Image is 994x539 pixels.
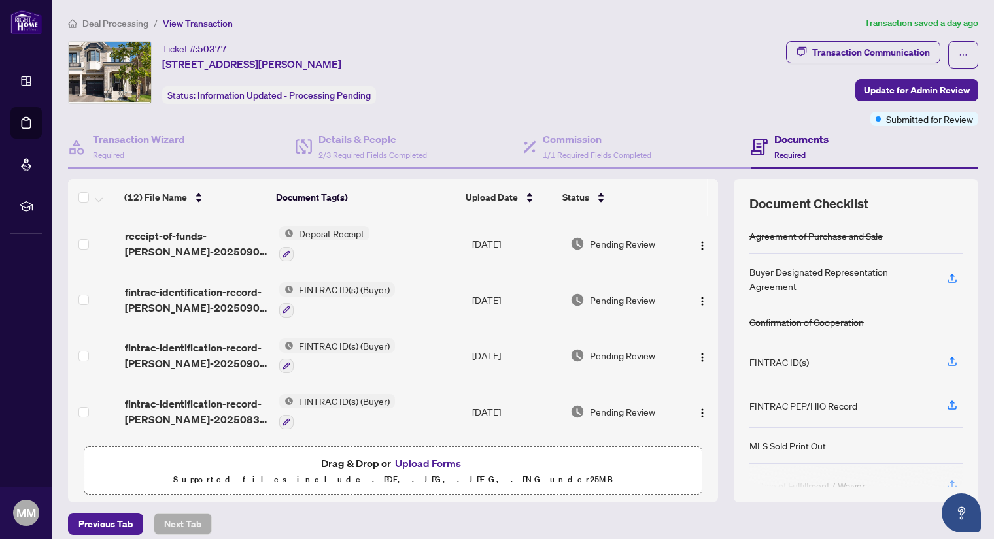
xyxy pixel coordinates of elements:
[570,237,585,251] img: Document Status
[279,282,294,297] img: Status Icon
[590,348,655,363] span: Pending Review
[864,80,970,101] span: Update for Admin Review
[865,16,978,31] article: Transaction saved a day ago
[460,179,557,216] th: Upload Date
[154,513,212,535] button: Next Tab
[467,328,565,384] td: [DATE]
[543,131,651,147] h4: Commission
[279,394,395,429] button: Status IconFINTRAC ID(s) (Buyer)
[959,50,968,59] span: ellipsis
[294,338,395,353] span: FINTRAC ID(s) (Buyer)
[78,514,133,534] span: Previous Tab
[84,447,702,495] span: Drag & Drop orUpload FormsSupported files include .PDF, .JPG, .JPEG, .PNG under25MB
[749,355,809,369] div: FINTRAC ID(s)
[124,190,187,204] span: (12) File Name
[749,229,883,243] div: Agreement of Purchase and Sale
[279,226,294,240] img: Status Icon
[93,150,124,160] span: Required
[294,282,395,297] span: FINTRAC ID(s) (Buyer)
[692,401,713,422] button: Logo
[125,396,269,427] span: fintrac-identification-record-[PERSON_NAME]-20250830-214326.pdf
[82,18,148,29] span: Deal Processing
[692,345,713,366] button: Logo
[68,513,143,535] button: Previous Tab
[697,296,708,306] img: Logo
[467,440,565,496] td: [DATE]
[749,438,826,453] div: MLS Sold Print Out
[570,348,585,363] img: Document Status
[590,237,655,251] span: Pending Review
[271,179,460,216] th: Document Tag(s)
[69,42,151,103] img: IMG-W12340824_1.jpg
[119,179,271,216] th: (12) File Name
[562,190,589,204] span: Status
[749,265,931,293] div: Buyer Designated Representation Agreement
[942,493,981,532] button: Open asap
[294,226,369,240] span: Deposit Receipt
[749,315,864,329] div: Confirmation of Cooperation
[163,18,233,29] span: View Transaction
[16,504,36,522] span: MM
[855,79,978,101] button: Update for Admin Review
[318,150,427,160] span: 2/3 Required Fields Completed
[570,404,585,419] img: Document Status
[590,404,655,419] span: Pending Review
[318,131,427,147] h4: Details & People
[279,394,294,408] img: Status Icon
[162,41,227,56] div: Ticket #:
[68,19,77,28] span: home
[557,179,674,216] th: Status
[125,228,269,259] span: receipt-of-funds-[PERSON_NAME]-20250905-211828.pdf
[570,293,585,307] img: Document Status
[812,42,930,63] div: Transaction Communication
[92,472,694,487] p: Supported files include .PDF, .JPG, .JPEG, .PNG under 25 MB
[162,86,376,104] div: Status:
[279,338,294,353] img: Status Icon
[197,90,371,101] span: Information Updated - Processing Pending
[749,195,868,213] span: Document Checklist
[466,190,518,204] span: Upload Date
[279,338,395,374] button: Status IconFINTRAC ID(s) (Buyer)
[321,455,465,472] span: Drag & Drop or
[294,394,395,408] span: FINTRAC ID(s) (Buyer)
[692,289,713,310] button: Logo
[697,240,708,251] img: Logo
[467,272,565,328] td: [DATE]
[692,233,713,254] button: Logo
[786,41,940,63] button: Transaction Communication
[467,384,565,440] td: [DATE]
[154,16,158,31] li: /
[162,56,341,72] span: [STREET_ADDRESS][PERSON_NAME]
[774,131,829,147] h4: Documents
[590,293,655,307] span: Pending Review
[886,112,973,126] span: Submitted for Review
[749,399,857,413] div: FINTRAC PEP/HIO Record
[543,150,651,160] span: 1/1 Required Fields Completed
[125,340,269,371] span: fintrac-identification-record-[PERSON_NAME]-20250905-151849.pdf
[391,455,465,472] button: Upload Forms
[10,10,42,34] img: logo
[467,216,565,272] td: [DATE]
[93,131,185,147] h4: Transaction Wizard
[279,226,369,261] button: Status IconDeposit Receipt
[697,408,708,418] img: Logo
[125,284,269,316] span: fintrac-identification-record-[PERSON_NAME]-20250905-152624.pdf
[197,43,227,55] span: 50377
[279,282,395,318] button: Status IconFINTRAC ID(s) (Buyer)
[774,150,806,160] span: Required
[697,352,708,363] img: Logo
